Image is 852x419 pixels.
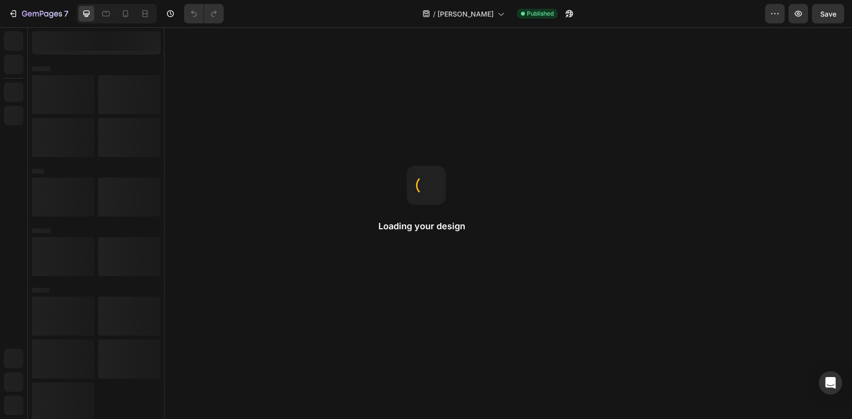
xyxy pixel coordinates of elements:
span: [PERSON_NAME] [437,9,494,19]
span: Save [820,10,836,18]
button: Save [812,4,844,23]
span: Published [527,9,554,18]
button: 7 [4,4,73,23]
div: Open Intercom Messenger [819,371,842,395]
span: / [433,9,436,19]
div: Undo/Redo [184,4,224,23]
h2: Loading your design [378,220,474,232]
p: 7 [64,8,68,20]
